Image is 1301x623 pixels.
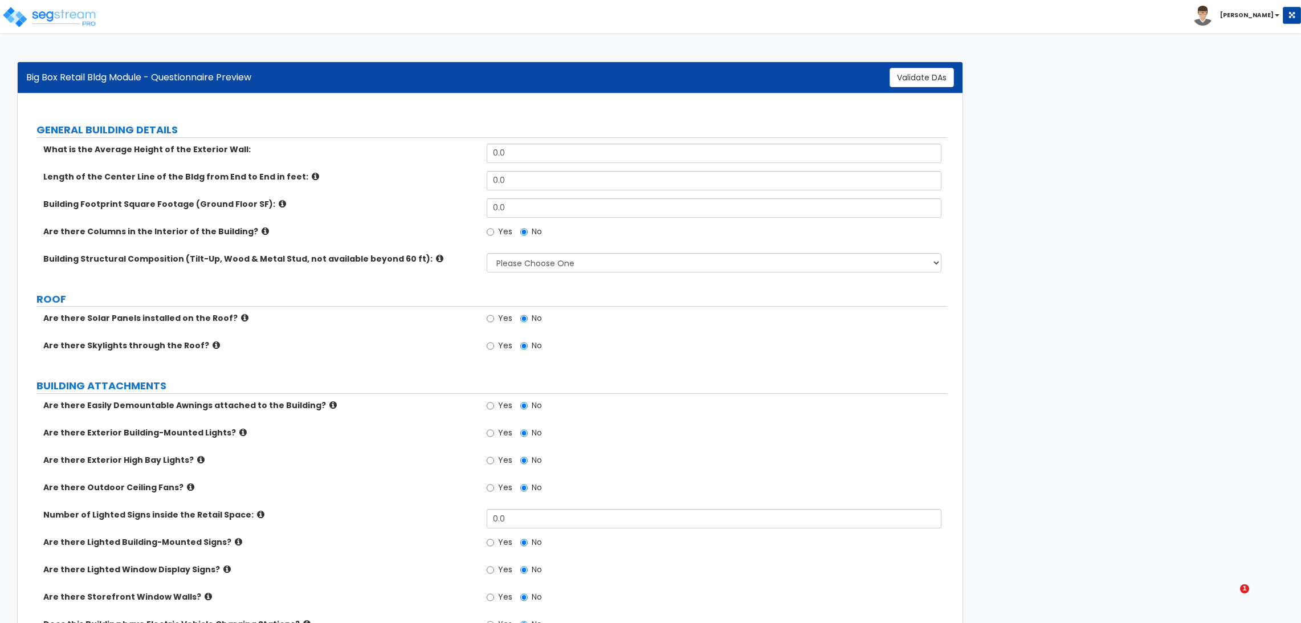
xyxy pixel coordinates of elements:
[520,454,528,467] input: No
[487,536,512,556] label: Yes
[487,312,494,325] input: Yes
[487,454,512,474] label: Yes
[520,340,528,352] input: No
[487,312,512,332] label: Yes
[520,427,528,439] input: No
[205,592,212,601] i: click for more info!
[487,226,512,245] label: Yes
[223,565,231,573] i: click for more info!
[36,292,66,307] label: ROOF
[520,312,528,325] input: No
[1220,11,1274,19] b: [PERSON_NAME]
[520,591,542,610] label: No
[43,171,319,182] label: Length of the Center Line of the Bldg from End to End in feet:
[520,482,542,501] label: No
[487,591,512,610] label: Yes
[487,427,494,439] input: Yes
[487,400,494,412] input: Yes
[43,591,212,602] label: Are there Storefront Window Walls?
[187,483,194,491] i: click for more info!
[43,564,231,575] label: Are there Lighted Window Display Signs?
[213,341,220,349] i: click for more info!
[487,564,512,583] label: Yes
[520,340,542,359] label: No
[890,68,954,87] a: Validate DAs
[520,482,528,494] input: No
[262,227,269,235] i: click for more info!
[43,427,247,438] label: Are there Exterior Building-Mounted Lights?
[520,427,542,446] label: No
[487,226,494,238] input: Yes
[43,340,220,351] label: Are there Skylights through the Roof?
[43,509,264,520] label: Number of Lighted Signs inside the Retail Space:
[43,198,286,210] label: Building Footprint Square Footage (Ground Floor SF):
[197,455,205,464] i: click for more info!
[520,564,528,576] input: No
[487,400,512,419] label: Yes
[487,340,512,359] label: Yes
[487,536,494,549] input: Yes
[2,6,99,28] img: logo_pro_r.png
[520,536,542,556] label: No
[43,226,269,237] label: Are there Columns in the Interior of the Building?
[487,564,494,576] input: Yes
[487,340,494,352] input: Yes
[329,401,337,409] i: click for more info!
[279,199,286,208] i: click for more info!
[43,482,194,493] label: Are there Outdoor Ceiling Fans?
[436,254,443,263] i: click for more info!
[520,454,542,474] label: No
[1217,584,1244,612] iframe: Intercom live chat
[241,313,248,322] i: click for more info!
[520,564,542,583] label: No
[43,536,242,548] label: Are there Lighted Building-Mounted Signs?
[520,226,542,245] label: No
[487,427,512,446] label: Yes
[312,172,319,181] i: click for more info!
[43,144,251,155] label: What is the Average Height of the Exterior Wall:
[487,591,494,604] input: Yes
[36,378,166,393] label: BUILDING ATTACHMENTS
[235,538,242,546] i: click for more info!
[36,123,178,137] label: GENERAL BUILDING DETAILS
[520,536,528,549] input: No
[43,253,443,264] label: Building Structural Composition (Tilt-Up, Wood & Metal Stud, not available beyond 60 ft):
[520,400,542,419] label: No
[1240,584,1249,593] span: 1
[520,312,542,332] label: No
[43,454,205,466] label: Are there Exterior High Bay Lights?
[487,482,512,501] label: Yes
[18,71,490,84] div: Big Box Retail Bldg Module - Questionnaire Preview
[487,482,494,494] input: Yes
[257,510,264,519] i: click for more info!
[1193,6,1213,26] img: avatar.png
[520,400,528,412] input: No
[43,400,337,411] label: Are there Easily Demountable Awnings attached to the Building?
[43,312,248,324] label: Are there Solar Panels installed on the Roof?
[487,454,494,467] input: Yes
[520,226,528,238] input: No
[520,591,528,604] input: No
[239,428,247,437] i: click for more info!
